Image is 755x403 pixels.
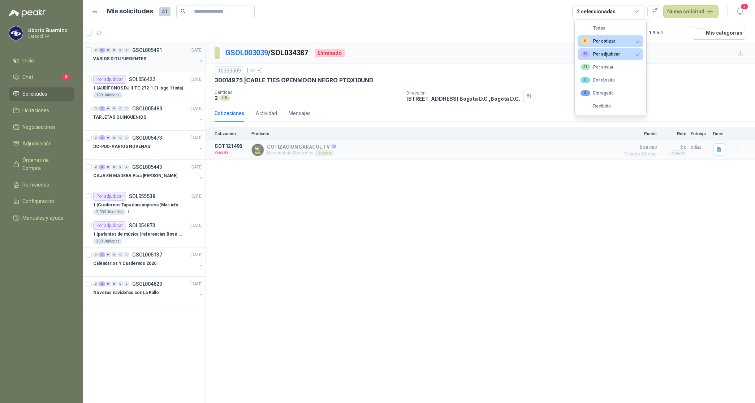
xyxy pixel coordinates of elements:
p: 1 | AUDÍFONOS DJ II TE-272-1 (1 logo 1 tinta) [93,85,183,92]
h1: Mis solicitudes [107,6,153,17]
div: 0 [93,252,99,257]
div: Por enviar [581,64,613,70]
div: Por adjudicar [93,75,126,84]
div: 2 [99,281,105,286]
div: 0 [93,135,99,140]
div: 0 [118,252,123,257]
p: 1 [124,92,126,98]
p: GSOL005443 [132,165,162,170]
span: Licitaciones [22,106,49,114]
p: Liborio Guarnizo [27,28,73,33]
span: Crédito 60 días [621,152,657,156]
p: Calendarios Y Cuadernos 2026 [93,260,156,267]
p: [DATE] [190,105,203,112]
p: [DATE] [190,251,203,258]
span: Remisiones [22,181,49,189]
p: 1 | parlantes de música (referencias Bose o Alexa) CON MARCACION 1 LOGO (Mas datos en el adjunto) [93,231,183,238]
span: Inicio [22,57,34,65]
div: Eliminado [315,49,345,57]
div: 0 [118,281,123,286]
div: 100 Unidades [93,92,122,98]
span: Chat [22,73,33,81]
p: Dirección [406,91,520,96]
div: 0 [105,106,111,111]
a: Inicio [9,54,74,67]
a: 0 5 0 0 0 0 GSOL005491[DATE] VARIOS DITU *URGENTES [93,46,204,69]
div: 2.000 Unidades [93,209,126,215]
div: Por adjudicar [93,221,126,230]
a: Adjudicación [9,137,74,150]
div: 0 [124,106,129,111]
div: 0 [124,281,129,286]
p: VARIOS DITU *URGENTES [93,56,146,62]
div: 0 [124,48,129,53]
a: Órdenes de Compra [9,153,74,175]
div: 0 [105,165,111,170]
p: DC-PDO-VARIOS NOVENAS [93,143,150,150]
span: 3 [741,3,748,10]
div: 5 [99,48,105,53]
div: 0 [112,106,117,111]
span: search [181,9,186,14]
div: 0 [93,106,99,111]
p: Entrega [691,131,709,136]
p: SOL056422 [129,77,155,82]
a: Configuración [9,194,74,208]
p: GSOL005473 [132,135,162,140]
span: 41 [159,7,171,16]
div: Incluido [669,150,686,156]
div: Directo [315,150,334,156]
div: 0 [105,48,111,53]
div: 0 [93,281,99,286]
span: Negociaciones [22,123,56,131]
p: 2 días [691,143,709,152]
p: [DATE] [190,135,203,141]
div: 0 [118,165,123,170]
button: Nueva solicitud [663,5,719,18]
div: Por adjudicar [93,192,126,201]
a: Negociaciones [9,120,74,134]
div: 0 [93,165,99,170]
p: Cantidad [215,90,401,95]
div: Mensajes [289,109,311,117]
div: 0 [112,165,117,170]
button: 0Por cotizar [578,35,643,47]
span: Configuración [22,197,54,205]
div: 10330509 [215,66,244,75]
p: [DATE] [190,164,203,171]
a: Solicitudes [9,87,74,101]
div: 200 Unidades [93,238,122,244]
div: 21 [581,64,590,70]
p: Precio [621,131,657,136]
span: Órdenes de Compra [22,156,68,172]
div: Actividad [256,109,277,117]
div: 0 [105,252,111,257]
button: 0En tránsito [578,74,643,86]
div: 1 - 9 de 9 [649,27,686,39]
button: 3 [733,5,746,18]
p: Docs [713,131,728,136]
div: 2 [99,106,105,111]
div: 0 [112,252,117,257]
div: 20 [581,51,590,57]
div: 0 [124,165,129,170]
div: 3 [99,252,105,257]
p: / SOL034387 [225,47,309,58]
button: Mís categorías [692,26,746,40]
a: Por adjudicarSOL056422[DATE] 1 |AUDÍFONOS DJ II TE-272-1 (1 logo 1 tinta)100 Unidades1 [83,72,206,101]
img: Logo peakr [9,9,46,17]
p: 1 [124,238,126,244]
div: 2 [99,165,105,170]
p: 30014975 | CABLE TIES OPENMOON NEGRO PTQX10UND [215,76,374,84]
a: 0 3 0 0 0 0 GSOL005137[DATE] Calendarios Y Cuadernos 2026 [93,250,204,273]
button: 20Por adjudicar [578,48,643,60]
div: 0 [118,135,123,140]
p: 1 [127,209,129,215]
div: Cotizaciones [215,109,244,117]
button: Recibido [578,100,643,112]
div: 3 [99,135,105,140]
div: 0 [124,252,129,257]
div: 0 [112,135,117,140]
p: Caracol TV [27,34,73,39]
a: Por adjudicarSOL054873[DATE] 1 |parlantes de música (referencias Bose o Alexa) CON MARCACION 1 LO... [83,218,206,248]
